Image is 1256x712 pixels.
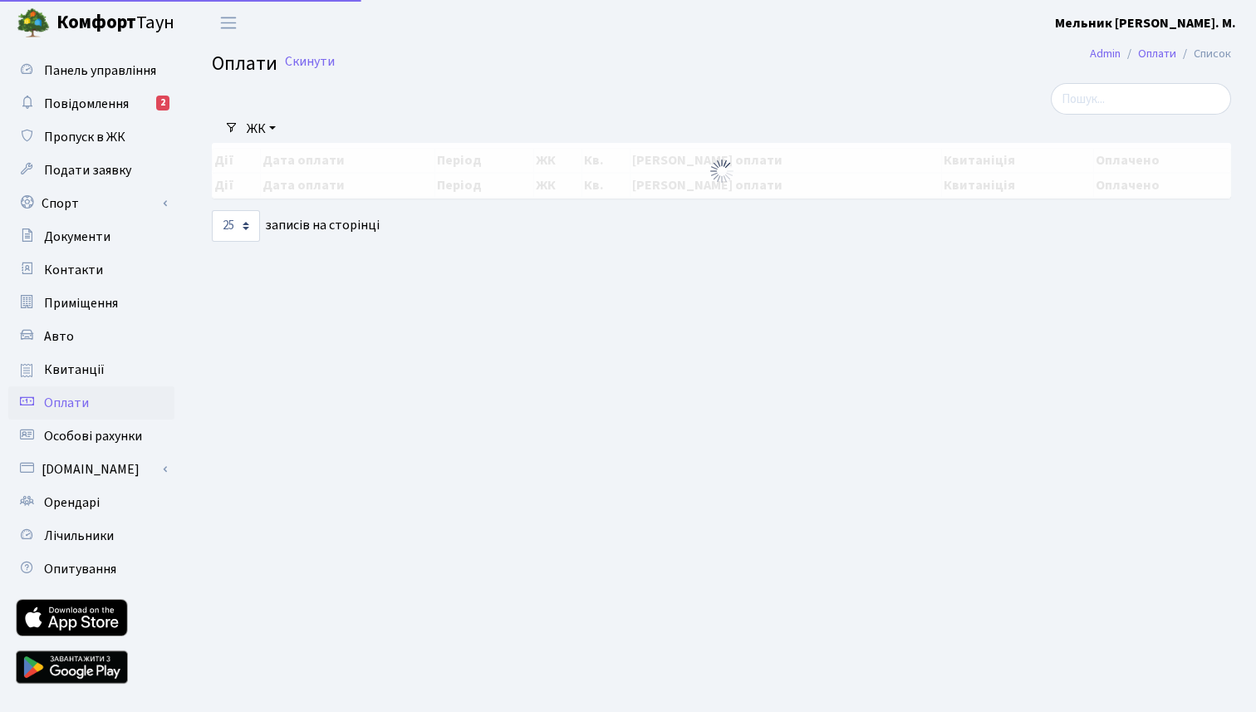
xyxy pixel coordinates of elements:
[8,420,174,453] a: Особові рахунки
[8,486,174,519] a: Орендарі
[44,294,118,312] span: Приміщення
[44,161,131,179] span: Подати заявку
[212,210,260,242] select: записів на сторінці
[1055,13,1236,33] a: Мельник [PERSON_NAME]. М.
[8,320,174,353] a: Авто
[1055,14,1236,32] b: Мельник [PERSON_NAME]. М.
[44,128,125,146] span: Пропуск в ЖК
[212,210,380,242] label: записів на сторінці
[8,154,174,187] a: Подати заявку
[44,361,105,379] span: Квитанції
[56,9,174,37] span: Таун
[17,7,50,40] img: logo.png
[8,519,174,552] a: Лічильники
[1138,45,1176,62] a: Оплати
[8,353,174,386] a: Квитанції
[156,96,169,110] div: 2
[44,394,89,412] span: Оплати
[44,560,116,578] span: Опитування
[208,9,249,37] button: Переключити навігацію
[44,95,129,113] span: Повідомлення
[8,87,174,120] a: Повідомлення2
[240,115,282,143] a: ЖК
[8,187,174,220] a: Спорт
[44,327,74,346] span: Авто
[8,453,174,486] a: [DOMAIN_NAME]
[1051,83,1231,115] input: Пошук...
[1065,37,1256,71] nav: breadcrumb
[44,493,100,512] span: Орендарі
[212,49,277,78] span: Оплати
[1090,45,1121,62] a: Admin
[8,253,174,287] a: Контакти
[709,158,735,184] img: Обробка...
[285,54,335,70] a: Скинути
[8,552,174,586] a: Опитування
[44,228,110,246] span: Документи
[44,261,103,279] span: Контакти
[8,120,174,154] a: Пропуск в ЖК
[56,9,136,36] b: Комфорт
[44,61,156,80] span: Панель управління
[8,287,174,320] a: Приміщення
[8,54,174,87] a: Панель управління
[1176,45,1231,63] li: Список
[44,527,114,545] span: Лічильники
[8,386,174,420] a: Оплати
[8,220,174,253] a: Документи
[44,427,142,445] span: Особові рахунки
